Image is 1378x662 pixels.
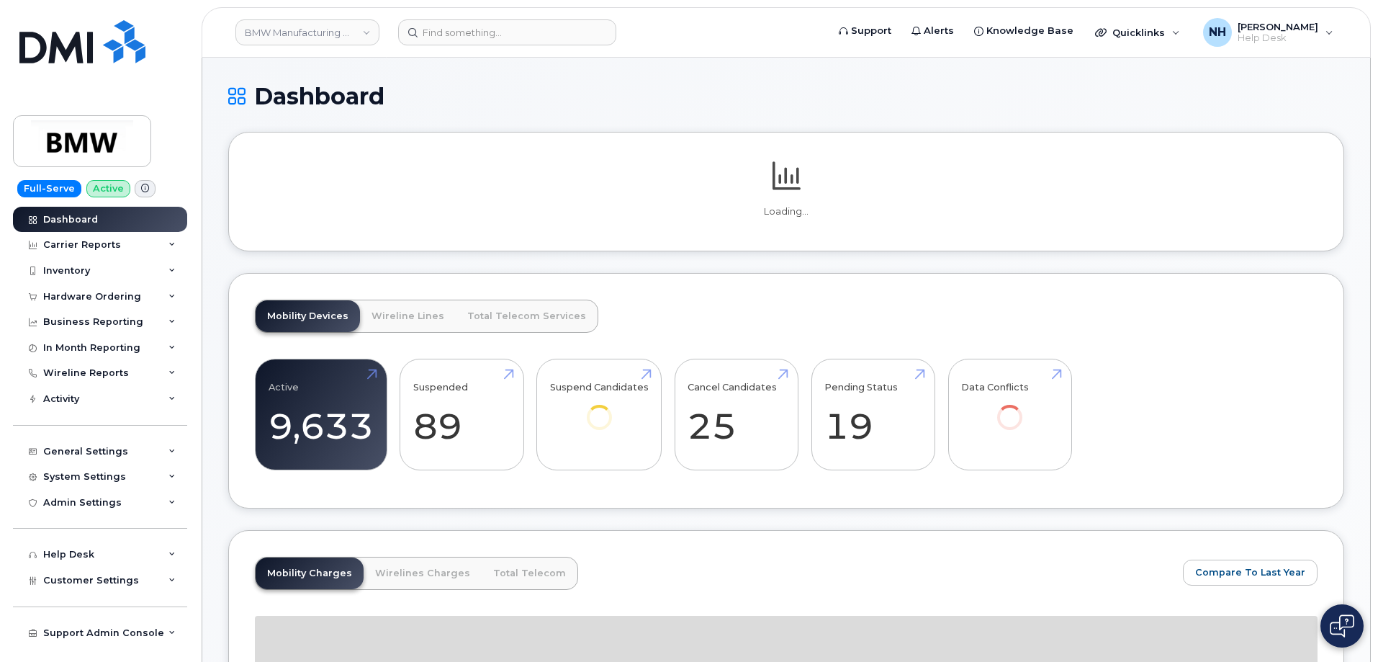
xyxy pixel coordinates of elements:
a: Wirelines Charges [364,558,482,589]
a: Suspended 89 [413,367,510,462]
a: Suspend Candidates [550,367,649,450]
a: Data Conflicts [961,367,1058,450]
button: Compare To Last Year [1183,560,1318,586]
a: Total Telecom [482,558,577,589]
img: Open chat [1330,614,1354,638]
a: Wireline Lines [360,300,456,332]
a: Pending Status 19 [824,367,922,462]
a: Mobility Devices [256,300,360,332]
a: Active 9,633 [269,367,374,462]
a: Total Telecom Services [456,300,598,332]
a: Mobility Charges [256,558,364,589]
p: Loading... [255,205,1318,218]
a: Cancel Candidates 25 [688,367,785,462]
span: Compare To Last Year [1195,565,1305,579]
h1: Dashboard [228,84,1344,109]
